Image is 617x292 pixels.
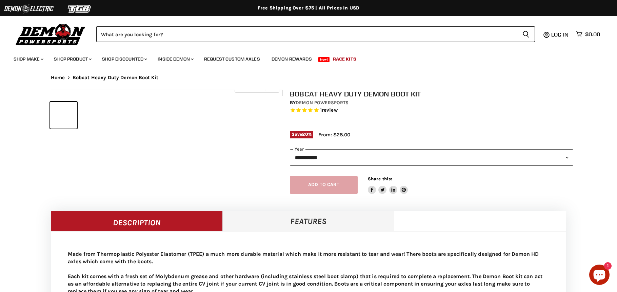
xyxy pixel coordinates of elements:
a: Inside Demon [153,52,198,66]
a: Demon Rewards [266,52,317,66]
button: Search [517,26,535,42]
span: $0.00 [585,31,600,38]
img: Demon Electric Logo 2 [3,2,54,15]
img: TGB Logo 2 [54,2,105,15]
a: Home [51,75,65,81]
a: Shop Product [49,52,96,66]
a: Shop Discounted [97,52,151,66]
a: Request Custom Axles [199,52,265,66]
span: Log in [551,31,569,38]
span: 1 reviews [320,107,338,113]
aside: Share this: [368,176,408,194]
a: Description [51,211,223,231]
a: Features [223,211,395,231]
span: Bobcat Heavy Duty Demon Boot Kit [73,75,159,81]
span: New! [318,57,330,62]
img: Demon Powersports [14,22,88,46]
span: Save % [290,131,313,138]
h1: Bobcat Heavy Duty Demon Boot Kit [290,90,573,98]
a: Race Kits [328,52,361,66]
span: 20 [302,132,308,137]
a: Shop Make [8,52,47,66]
div: Free Shipping Over $75 | All Prices In USD [37,5,580,11]
input: Search [96,26,517,42]
span: review [322,107,338,113]
span: Share this: [368,176,392,181]
form: Product [96,26,535,42]
inbox-online-store-chat: Shopify online store chat [587,265,612,287]
ul: Main menu [8,49,598,66]
span: Rated 5.0 out of 5 stars 1 reviews [290,107,573,114]
span: From: $28.00 [318,132,350,138]
a: Log in [548,31,573,38]
button: IMAGE thumbnail [50,102,77,129]
div: by [290,99,573,107]
nav: Breadcrumbs [37,75,580,81]
a: Demon Powersports [296,100,349,106]
span: Click to expand [238,85,276,90]
select: year [290,149,573,166]
a: $0.00 [573,29,603,39]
